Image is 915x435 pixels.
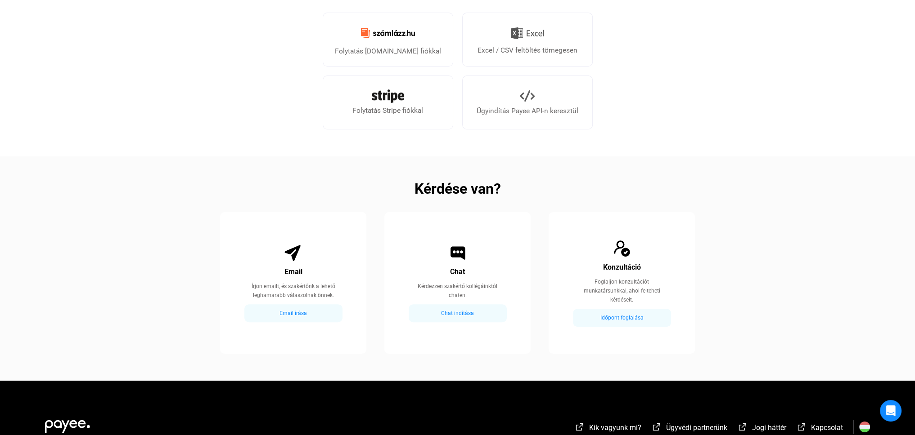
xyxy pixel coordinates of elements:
[247,308,340,319] div: Email írása
[477,106,578,116] div: Ügyindítás Payee API-n keresztül
[737,422,748,431] img: external-link-white
[352,105,423,116] div: Folytatás Stripe fiókkal
[576,312,668,323] div: Időpont foglalása
[666,423,727,432] span: Ügyvédi partnerünk
[574,425,641,433] a: external-link-whiteKik vagyunk mi?
[356,22,420,44] img: Számlázz.hu
[603,262,641,273] div: Konzultáció
[284,266,302,277] div: Email
[462,13,593,67] a: Excel / CSV feltöltés tömegesen
[589,423,641,432] span: Kik vagyunk mi?
[478,45,577,56] div: Excel / CSV feltöltés tömegesen
[372,89,404,103] img: Stripe
[45,415,90,433] img: white-payee-white-dot.svg
[613,240,631,257] img: Consultation
[796,422,807,431] img: external-link-white
[796,425,843,433] a: external-link-whiteKapcsolat
[574,422,585,431] img: external-link-white
[323,75,453,129] a: Folytatás Stripe fiókkal
[573,309,671,327] button: Időpont foglalása
[737,425,786,433] a: external-link-whiteJogi háttér
[409,282,506,300] div: Kérdezzen szakértő kollégáinktól chaten.
[450,266,465,277] div: Chat
[811,423,843,432] span: Kapcsolat
[244,304,343,322] button: Email írása
[411,308,504,319] div: Chat indítása
[415,183,501,194] h2: Kérdése van?
[651,422,662,431] img: external-link-white
[651,425,727,433] a: external-link-whiteÜgyvédi partnerünk
[859,422,870,432] img: HU.svg
[462,75,593,129] a: Ügyindítás Payee API-n keresztül
[752,423,786,432] span: Jogi háttér
[409,304,507,322] button: Chat indítása
[335,46,441,57] div: Folytatás [DOMAIN_NAME] fiókkal
[573,277,671,304] div: Foglaljon konzultációt munkatársunkkal, ahol felteheti kérdéseit.
[520,89,535,103] img: API
[244,282,342,300] div: Írjon emailt, és szakértőnk a lehető leghamarabb válaszolnak önnek.
[511,24,544,43] img: Excel
[284,244,302,262] img: Email
[880,400,901,422] div: Open Intercom Messenger
[323,13,453,67] a: Folytatás [DOMAIN_NAME] fiókkal
[449,244,467,262] img: Chat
